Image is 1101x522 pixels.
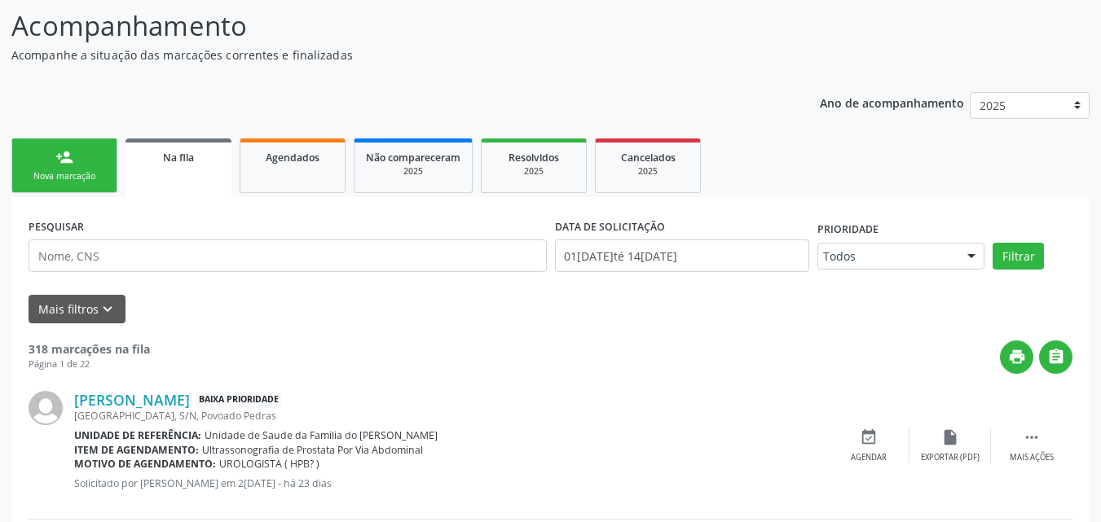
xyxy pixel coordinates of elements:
[509,151,559,164] span: Resolvidos
[163,151,194,164] span: Na fila
[607,165,689,178] div: 2025
[366,151,460,164] span: Não compareceram
[621,151,676,164] span: Cancelados
[29,239,547,272] input: Nome, CNS
[219,457,319,471] span: UROLOGISTA ( HPB? )
[196,392,282,409] span: Baixa Prioridade
[921,452,980,463] div: Exportar (PDF)
[29,391,63,425] img: img
[993,243,1044,270] button: Filtrar
[74,428,201,442] b: Unidade de referência:
[817,217,879,243] label: Prioridade
[1000,340,1033,374] button: print
[11,6,766,46] p: Acompanhamento
[1023,428,1041,446] i: 
[74,457,216,471] b: Motivo de agendamento:
[202,443,423,457] span: Ultrassonografia de Prostata Por Via Abdominal
[99,300,117,318] i: keyboard_arrow_down
[851,452,887,463] div: Agendar
[366,165,460,178] div: 2025
[205,428,438,442] span: Unidade de Saude da Familia do [PERSON_NAME]
[55,148,73,166] div: person_add
[941,428,959,446] i: insert_drive_file
[74,409,828,423] div: [GEOGRAPHIC_DATA], S/N, Povoado Pedras
[1010,452,1054,463] div: Mais ações
[29,295,126,323] button: Mais filtroskeyboard_arrow_down
[29,214,84,239] label: PESQUISAR
[24,170,105,182] div: Nova marcação
[555,239,810,272] input: Selecione um intervalo
[74,443,199,457] b: Item de agendamento:
[11,46,766,64] p: Acompanhe a situação das marcações correntes e finalizadas
[266,151,319,164] span: Agendados
[860,428,878,446] i: event_available
[493,165,575,178] div: 2025
[820,92,964,112] p: Ano de acompanhamento
[29,341,150,357] strong: 318 marcações na fila
[29,358,150,371] div: Página 1 de 22
[555,214,665,239] label: DATA DE SOLICITAÇÃO
[74,391,190,409] a: [PERSON_NAME]
[1039,340,1072,374] button: 
[1008,348,1026,366] i: print
[1047,348,1065,366] i: 
[74,476,828,490] p: Solicitado por [PERSON_NAME] em 2[DATE] - há 23 dias
[823,248,951,265] span: Todos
